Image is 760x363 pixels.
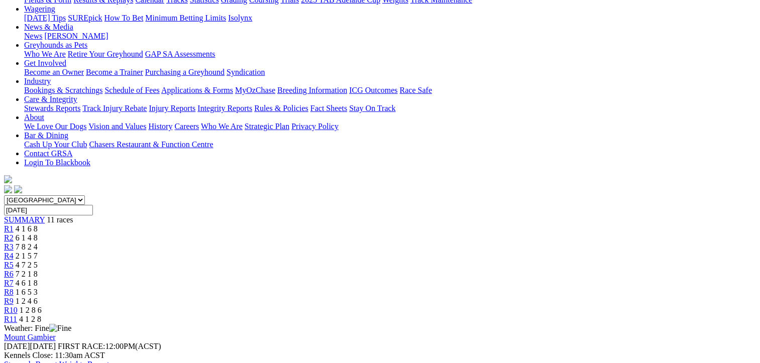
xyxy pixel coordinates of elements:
[68,50,143,58] a: Retire Your Greyhound
[349,104,395,112] a: Stay On Track
[4,175,12,183] img: logo-grsa-white.png
[4,233,14,242] a: R2
[145,50,215,58] a: GAP SA Assessments
[49,324,71,333] img: Fine
[24,122,86,131] a: We Love Our Dogs
[24,86,756,95] div: Industry
[24,158,90,167] a: Login To Blackbook
[4,342,56,350] span: [DATE]
[24,59,66,67] a: Get Involved
[349,86,397,94] a: ICG Outcomes
[16,270,38,278] span: 7 2 1 8
[4,185,12,193] img: facebook.svg
[235,86,275,94] a: MyOzChase
[58,342,105,350] span: FIRST RACE:
[104,86,159,94] a: Schedule of Fees
[16,233,38,242] span: 6 1 4 8
[4,315,17,323] a: R11
[277,86,347,94] a: Breeding Information
[24,86,102,94] a: Bookings & Scratchings
[86,68,143,76] a: Become a Trainer
[24,68,84,76] a: Become an Owner
[16,261,38,269] span: 4 7 2 5
[16,252,38,260] span: 2 1 5 7
[24,140,756,149] div: Bar & Dining
[24,14,66,22] a: [DATE] Tips
[89,140,213,149] a: Chasers Restaurant & Function Centre
[24,50,66,58] a: Who We Are
[4,351,756,360] div: Kennels Close: 11:30am ACST
[24,23,73,31] a: News & Media
[16,279,38,287] span: 4 6 1 8
[24,122,756,131] div: About
[4,252,14,260] a: R4
[4,342,30,350] span: [DATE]
[4,224,14,233] a: R1
[4,306,18,314] a: R10
[24,113,44,122] a: About
[68,14,102,22] a: SUREpick
[4,297,14,305] a: R9
[254,104,308,112] a: Rules & Policies
[24,140,87,149] a: Cash Up Your Club
[14,185,22,193] img: twitter.svg
[16,297,38,305] span: 1 2 4 6
[104,14,144,22] a: How To Bet
[19,315,41,323] span: 4 1 2 8
[24,77,51,85] a: Industry
[4,215,45,224] a: SUMMARY
[161,86,233,94] a: Applications & Forms
[145,68,225,76] a: Purchasing a Greyhound
[16,224,38,233] span: 4 1 6 8
[4,279,14,287] a: R7
[24,5,55,13] a: Wagering
[310,104,347,112] a: Fact Sheets
[399,86,431,94] a: Race Safe
[148,122,172,131] a: History
[82,104,147,112] a: Track Injury Rebate
[4,270,14,278] a: R6
[47,215,73,224] span: 11 races
[24,68,756,77] div: Get Involved
[227,68,265,76] a: Syndication
[24,41,87,49] a: Greyhounds as Pets
[20,306,42,314] span: 1 2 8 6
[24,95,77,103] a: Care & Integrity
[24,14,756,23] div: Wagering
[24,32,42,40] a: News
[145,14,226,22] a: Minimum Betting Limits
[4,243,14,251] a: R3
[58,342,161,350] span: 12:00PM(ACST)
[88,122,146,131] a: Vision and Values
[24,149,72,158] a: Contact GRSA
[174,122,199,131] a: Careers
[291,122,339,131] a: Privacy Policy
[228,14,252,22] a: Isolynx
[4,324,71,332] span: Weather: Fine
[24,50,756,59] div: Greyhounds as Pets
[16,243,38,251] span: 7 8 2 4
[197,104,252,112] a: Integrity Reports
[16,288,38,296] span: 1 6 5 3
[4,288,14,296] a: R8
[4,261,14,269] a: R5
[149,104,195,112] a: Injury Reports
[44,32,108,40] a: [PERSON_NAME]
[4,333,56,341] a: Mount Gambier
[201,122,243,131] a: Who We Are
[245,122,289,131] a: Strategic Plan
[24,131,68,140] a: Bar & Dining
[24,104,80,112] a: Stewards Reports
